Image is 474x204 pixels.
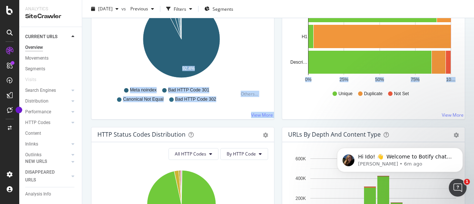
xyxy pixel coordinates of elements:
span: Previous [127,6,148,12]
div: CURRENT URLS [25,33,57,41]
div: NEW URLS [25,158,47,165]
div: Analysis Info [25,190,51,198]
span: vs [121,6,127,12]
div: Content [25,130,41,137]
span: Duplicate [364,91,383,97]
a: Performance [25,108,69,116]
span: 2025 Aug. 29th [98,6,113,12]
button: Previous [127,3,157,15]
a: View More [442,112,464,118]
div: gear [263,133,268,138]
a: Inlinks [25,140,69,148]
a: HTTP Codes [25,119,69,127]
a: Analysis Info [25,190,77,198]
a: Outlinks [25,151,69,159]
div: URLs by Depth and Content Type [288,131,381,138]
a: Overview [25,44,77,51]
div: Segments [25,65,45,73]
text: 200K [296,196,306,201]
a: NEW URLS [25,158,69,165]
div: Others... [241,91,261,97]
a: Search Engines [25,87,69,94]
button: [DATE] [88,3,121,15]
text: Descri… [290,60,307,65]
text: 600K [296,156,306,161]
a: Visits [25,76,44,84]
div: Overview [25,44,43,51]
text: 400K [296,176,306,181]
iframe: Intercom live chat [449,179,467,197]
div: Tooltip anchor [16,107,22,113]
text: 50% [375,77,384,82]
button: Segments [201,3,236,15]
text: 10… [446,77,455,82]
iframe: Intercom notifications message [326,132,474,184]
span: Canonical Not Equal [123,96,163,103]
span: 1 [464,179,470,185]
div: HTTP Status Codes Distribution [97,131,186,138]
text: 0% [305,77,312,82]
text: H1 [302,34,308,39]
text: 75% [411,77,420,82]
a: Segments [25,65,77,73]
span: Bad HTTP Code 301 [168,87,209,93]
div: Search Engines [25,87,56,94]
a: Movements [25,54,77,62]
div: Analytics [25,6,76,12]
div: Visits [25,76,36,84]
span: Not Set [394,91,409,97]
div: Outlinks [25,151,41,159]
button: By HTTP Code [220,148,268,160]
div: HTTP Codes [25,119,50,127]
div: SiteCrawler [25,12,76,21]
a: CURRENT URLS [25,33,69,41]
div: DISAPPEARED URLS [25,168,63,184]
button: All HTTP Codes [168,148,218,160]
div: Inlinks [25,140,38,148]
span: Meta noindex [130,87,157,93]
text: 92.4% [182,66,195,71]
div: Movements [25,54,49,62]
span: By HTTP Code [227,151,256,157]
a: Distribution [25,97,69,105]
span: Segments [213,6,233,12]
span: All HTTP Codes [175,151,206,157]
text: 25% [340,77,348,82]
div: Performance [25,108,51,116]
button: Filters [163,3,195,15]
span: Unique [338,91,353,97]
span: Bad HTTP Code 302 [175,96,216,103]
div: Filters [174,6,186,12]
a: DISAPPEARED URLS [25,168,69,184]
a: Content [25,130,77,137]
a: View More [251,112,273,118]
div: Distribution [25,97,49,105]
